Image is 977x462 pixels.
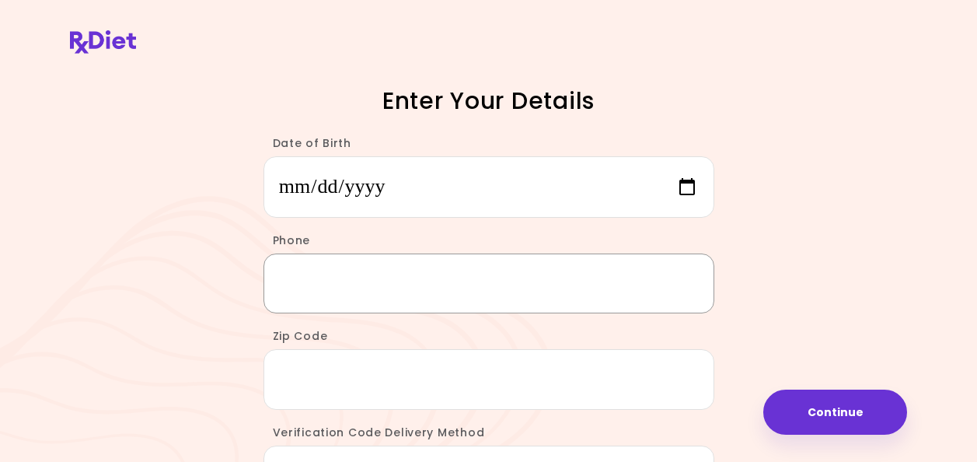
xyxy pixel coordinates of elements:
label: Phone [263,233,311,248]
label: Zip Code [263,328,328,344]
h1: Enter Your Details [217,86,761,116]
button: Continue [763,390,907,435]
img: RxDiet [70,30,136,54]
label: Date of Birth [263,135,351,151]
label: Verification Code Delivery Method [263,425,485,440]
